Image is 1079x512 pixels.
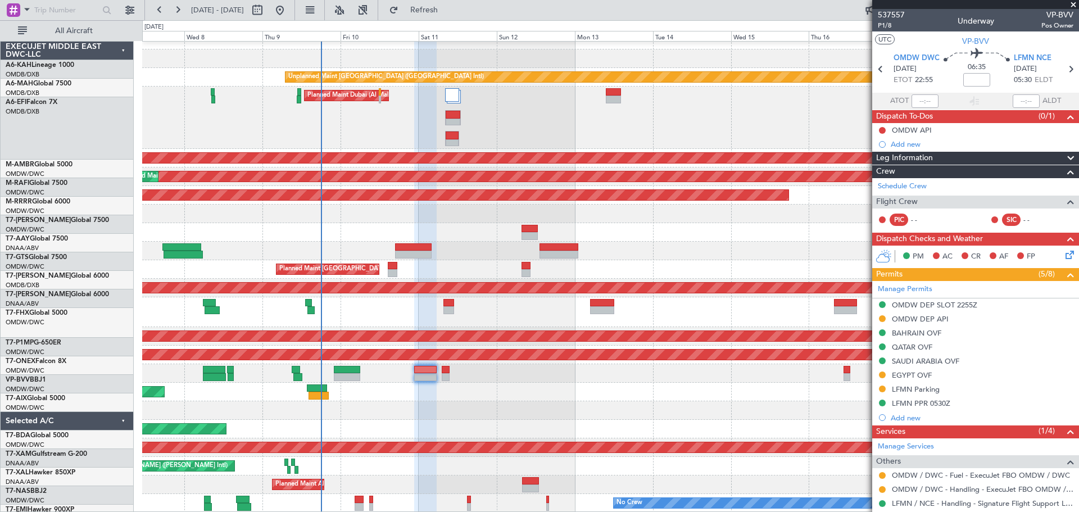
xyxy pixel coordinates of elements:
span: Others [876,455,901,468]
span: T7-NAS [6,488,30,495]
span: [DATE] [1014,64,1037,75]
div: Sat 11 [419,31,497,41]
div: EGYPT OVF [892,370,932,380]
a: DNAA/ABV [6,459,39,468]
a: T7-NASBBJ2 [6,488,47,495]
span: CR [971,251,981,262]
a: OMDB/DXB [6,89,39,97]
div: SIC [1002,214,1021,226]
a: OMDB/DXB [6,281,39,289]
a: OMDW/DWC [6,170,44,178]
span: LFMN NCE [1014,53,1051,64]
a: DNAA/ABV [6,244,39,252]
span: M-AMBR [6,161,34,168]
span: Pos Owner [1041,21,1073,30]
a: OMDW/DWC [6,225,44,234]
a: M-AMBRGlobal 5000 [6,161,72,168]
div: Underway [958,15,994,27]
div: Sun 12 [497,31,575,41]
a: OMDW/DWC [6,404,44,412]
div: Mon 13 [575,31,653,41]
a: M-RAFIGlobal 7500 [6,180,67,187]
div: LFMN Parking [892,384,940,394]
span: [DATE] [894,64,917,75]
span: 537557 [878,9,905,21]
a: Manage Services [878,441,934,452]
span: Dispatch Checks and Weather [876,233,983,246]
input: Trip Number [34,2,99,19]
a: OMDW/DWC [6,385,44,393]
span: VP-BVV [1041,9,1073,21]
a: T7-[PERSON_NAME]Global 6000 [6,291,109,298]
div: Thu 9 [262,31,341,41]
a: OMDW/DWC [6,262,44,271]
span: M-RAFI [6,180,29,187]
div: OMDW DEP API [892,314,949,324]
span: PM [913,251,924,262]
span: T7-BDA [6,432,30,439]
span: Leg Information [876,152,933,165]
span: T7-[PERSON_NAME] [6,217,71,224]
span: Dispatch To-Dos [876,110,933,123]
div: Add new [891,413,1073,423]
span: AF [999,251,1008,262]
span: T7-ONEX [6,358,35,365]
div: [DATE] [144,22,164,32]
button: All Aircraft [12,22,122,40]
div: Fri 10 [341,31,419,41]
a: OMDW/DWC [6,207,44,215]
span: 05:30 [1014,75,1032,86]
span: (5/8) [1039,268,1055,280]
div: Add new [891,139,1073,149]
a: T7-AIXGlobal 5000 [6,395,65,402]
span: M-RRRR [6,198,32,205]
div: QATAR OVF [892,342,932,352]
a: T7-ONEXFalcon 8X [6,358,66,365]
a: OMDW/DWC [6,318,44,327]
span: 06:35 [968,62,986,73]
span: T7-XAM [6,451,31,457]
div: Thu 16 [809,31,887,41]
div: No Crew [616,495,642,511]
span: Crew [876,165,895,178]
div: Tue 7 [107,31,185,41]
span: T7-[PERSON_NAME] [6,273,71,279]
div: BAHRAIN OVF [892,328,941,338]
button: Refresh [384,1,451,19]
span: VP-BVV [6,377,30,383]
span: (1/4) [1039,425,1055,437]
span: Permits [876,268,903,281]
span: All Aircraft [29,27,119,35]
span: T7-[PERSON_NAME] [6,291,71,298]
a: T7-P1MPG-650ER [6,339,61,346]
div: - - [911,215,936,225]
a: OMDW/DWC [6,496,44,505]
span: AC [942,251,953,262]
span: Refresh [401,6,448,14]
a: A6-MAHGlobal 7500 [6,80,71,87]
span: OMDW DWC [894,53,940,64]
span: 22:55 [915,75,933,86]
span: T7-AAY [6,235,30,242]
span: ALDT [1042,96,1061,107]
a: T7-XALHawker 850XP [6,469,75,476]
div: [PERSON_NAME] ([PERSON_NAME] Intl) [110,457,228,474]
a: T7-BDAGlobal 5000 [6,432,69,439]
div: Planned Maint [GEOGRAPHIC_DATA] ([GEOGRAPHIC_DATA] Intl) [279,261,467,278]
a: OMDB/DXB [6,107,39,116]
input: --:-- [912,94,939,108]
div: Tue 14 [653,31,731,41]
a: OMDW / DWC - Handling - ExecuJet FBO OMDW / DWC [892,484,1073,494]
span: T7-AIX [6,395,27,402]
div: Wed 8 [184,31,262,41]
span: A6-MAH [6,80,33,87]
a: T7-XAMGulfstream G-200 [6,451,87,457]
a: T7-[PERSON_NAME]Global 6000 [6,273,109,279]
button: UTC [875,34,895,44]
a: Schedule Crew [878,181,927,192]
a: Manage Permits [878,284,932,295]
a: DNAA/ABV [6,478,39,486]
a: OMDB/DXB [6,70,39,79]
div: Planned Maint Dubai (Al Maktoum Intl) [307,87,418,104]
span: T7-P1MP [6,339,34,346]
